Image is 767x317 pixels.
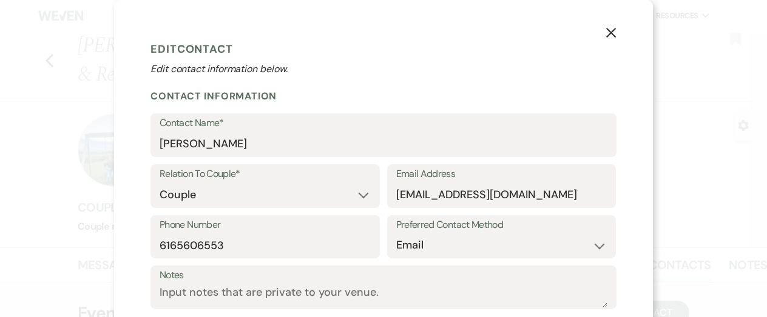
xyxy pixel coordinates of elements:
[160,216,371,234] label: Phone Number
[150,90,617,102] h2: Contact Information
[396,165,607,183] label: Email Address
[160,115,607,132] label: Contact Name*
[396,216,607,234] label: Preferred Contact Method
[160,267,607,284] label: Notes
[150,40,617,58] h1: Edit Contact
[160,165,371,183] label: Relation To Couple*
[150,62,617,76] p: Edit contact information below.
[160,132,607,156] input: First and Last Name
